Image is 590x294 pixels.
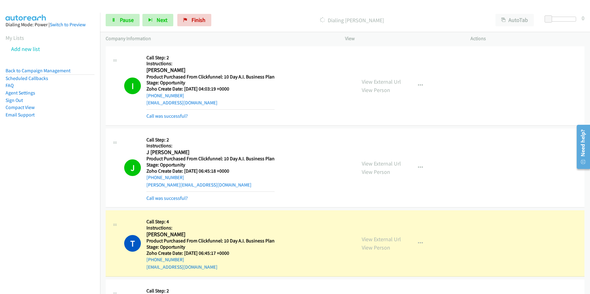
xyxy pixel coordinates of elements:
[6,82,14,88] a: FAQ
[106,35,334,42] p: Company Information
[50,22,86,27] a: Switch to Preview
[146,61,275,67] h5: Instructions:
[146,168,275,174] h5: Zoho Create Date: [DATE] 06:45:18 +0000
[120,16,134,23] span: Pause
[6,68,70,73] a: Back to Campaign Management
[146,195,188,201] a: Call was successful?
[146,244,275,250] h5: Stage: Opportunity
[146,80,275,86] h5: Stage: Opportunity
[582,14,584,22] div: 0
[6,104,35,110] a: Compact View
[146,257,184,262] a: [PHONE_NUMBER]
[146,67,272,74] h2: [PERSON_NAME]
[146,93,184,99] a: [PHONE_NUMBER]
[146,250,275,256] h5: Zoho Create Date: [DATE] 06:45:17 +0000
[362,86,390,94] a: View Person
[146,55,275,61] h5: Call Step: 2
[6,112,35,118] a: Email Support
[146,113,188,119] a: Call was successful?
[124,159,141,176] h1: J
[6,21,95,28] div: Dialing Mode: Power |
[470,35,585,42] p: Actions
[362,160,401,167] a: View External Url
[362,78,401,85] a: View External Url
[146,162,275,168] h5: Stage: Opportunity
[146,174,184,180] a: [PHONE_NUMBER]
[124,235,141,252] h1: T
[146,143,275,149] h5: Instructions:
[6,75,48,81] a: Scheduled Callbacks
[146,264,217,270] a: [EMAIL_ADDRESS][DOMAIN_NAME]
[146,225,275,231] h5: Instructions:
[142,14,173,26] button: Next
[6,90,35,96] a: Agent Settings
[157,16,167,23] span: Next
[146,137,275,143] h5: Call Step: 2
[6,97,23,103] a: Sign Out
[345,35,459,42] p: View
[572,122,590,171] iframe: Resource Center
[146,231,272,238] h2: [PERSON_NAME]
[6,34,24,41] a: My Lists
[220,16,484,24] p: Dialing [PERSON_NAME]
[146,182,251,188] a: [PERSON_NAME][EMAIL_ADDRESS][DOMAIN_NAME]
[192,16,205,23] span: Finish
[146,86,275,92] h5: Zoho Create Date: [DATE] 04:03:19 +0000
[124,78,141,94] h1: I
[146,149,272,156] h2: J [PERSON_NAME]
[177,14,211,26] a: Finish
[146,156,275,162] h5: Product Purchased From Clickfunnel: 10 Day A.I. Business Plan
[146,100,217,106] a: [EMAIL_ADDRESS][DOMAIN_NAME]
[146,238,275,244] h5: Product Purchased From Clickfunnel: 10 Day A.I. Business Plan
[106,14,140,26] a: Pause
[146,219,275,225] h5: Call Step: 4
[362,236,401,243] a: View External Url
[495,14,534,26] button: AutoTab
[11,45,40,52] a: Add new list
[362,244,390,251] a: View Person
[146,74,275,80] h5: Product Purchased From Clickfunnel: 10 Day A.I. Business Plan
[146,288,275,294] h5: Call Step: 2
[362,168,390,175] a: View Person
